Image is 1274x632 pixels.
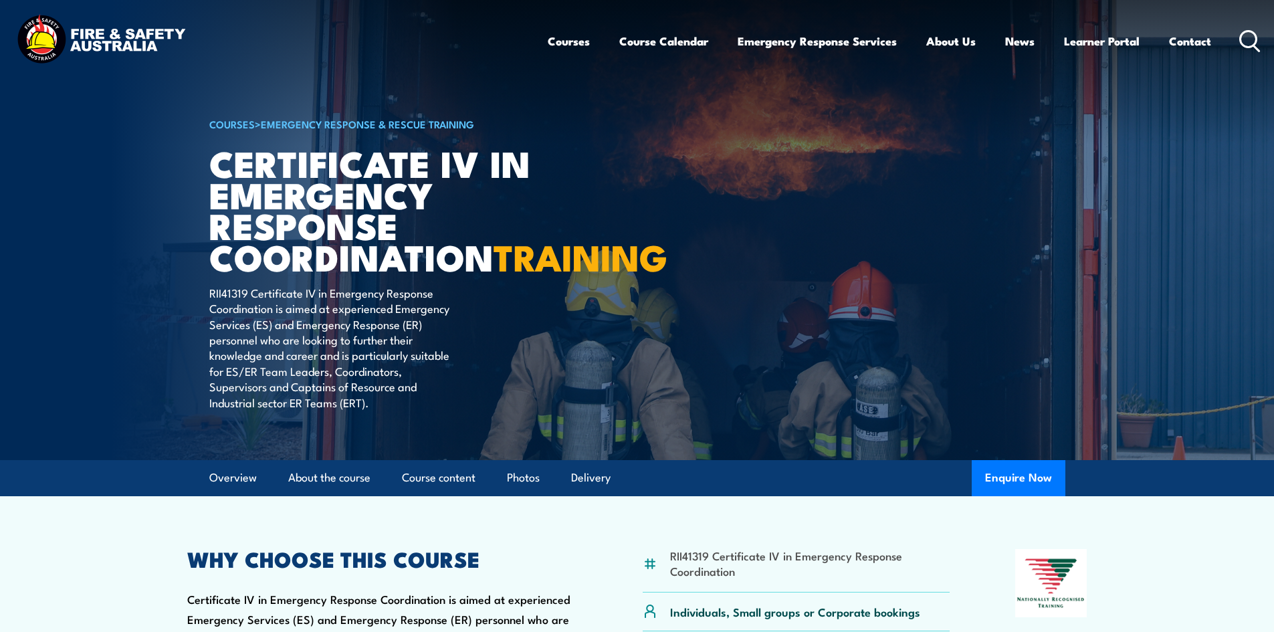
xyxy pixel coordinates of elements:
[209,285,453,410] p: RII41319 Certificate IV in Emergency Response Coordination is aimed at experienced Emergency Serv...
[571,460,611,496] a: Delivery
[209,147,540,272] h1: Certificate IV in Emergency Response Coordination
[972,460,1065,496] button: Enquire Now
[187,549,578,568] h2: WHY CHOOSE THIS COURSE
[1064,23,1140,59] a: Learner Portal
[548,23,590,59] a: Courses
[209,116,540,132] h6: >
[209,116,255,131] a: COURSES
[288,460,370,496] a: About the course
[1015,549,1087,617] img: Nationally Recognised Training logo.
[1169,23,1211,59] a: Contact
[494,228,667,284] strong: TRAINING
[507,460,540,496] a: Photos
[261,116,474,131] a: Emergency Response & Rescue Training
[670,604,920,619] p: Individuals, Small groups or Corporate bookings
[926,23,976,59] a: About Us
[402,460,475,496] a: Course content
[670,548,950,579] li: RII41319 Certificate IV in Emergency Response Coordination
[619,23,708,59] a: Course Calendar
[738,23,897,59] a: Emergency Response Services
[1005,23,1035,59] a: News
[209,460,257,496] a: Overview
